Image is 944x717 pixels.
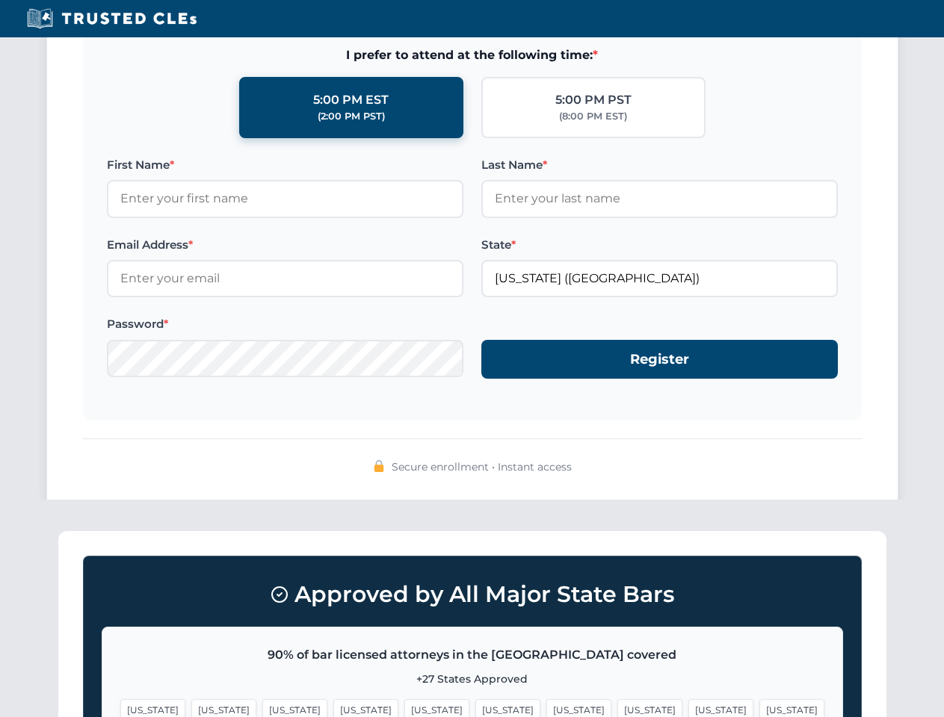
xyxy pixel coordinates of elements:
[313,90,389,110] div: 5:00 PM EST
[481,156,838,174] label: Last Name
[555,90,632,110] div: 5:00 PM PST
[107,46,838,65] span: I prefer to attend at the following time:
[392,459,572,475] span: Secure enrollment • Instant access
[107,260,463,297] input: Enter your email
[481,340,838,379] button: Register
[107,315,463,333] label: Password
[481,260,838,297] input: Arizona (AZ)
[120,671,824,687] p: +27 States Approved
[481,180,838,217] input: Enter your last name
[559,109,627,124] div: (8:00 PM EST)
[107,236,463,254] label: Email Address
[373,460,385,472] img: 🔒
[107,156,463,174] label: First Name
[120,645,824,665] p: 90% of bar licensed attorneys in the [GEOGRAPHIC_DATA] covered
[107,180,463,217] input: Enter your first name
[22,7,201,30] img: Trusted CLEs
[481,236,838,254] label: State
[102,574,843,615] h3: Approved by All Major State Bars
[318,109,385,124] div: (2:00 PM PST)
